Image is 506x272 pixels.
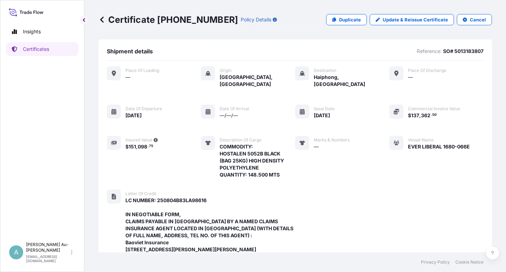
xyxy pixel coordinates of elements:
a: Insights [6,25,78,39]
span: . [148,145,149,147]
span: A [14,249,18,256]
span: [GEOGRAPHIC_DATA], [GEOGRAPHIC_DATA] [220,74,295,88]
span: Shipment details [107,48,153,55]
a: Duplicate [326,14,367,25]
span: —/—/— [220,112,238,119]
span: [DATE] [125,112,142,119]
span: 75 [149,145,153,147]
span: $ [125,144,129,149]
a: Certificates [6,42,78,56]
span: Vessel Name [408,137,434,143]
span: , [419,113,421,118]
a: Privacy Policy [421,259,450,265]
span: 098 [138,144,147,149]
span: 50 [432,114,437,116]
p: Reference: [417,48,442,55]
span: — [314,143,319,150]
span: — [408,74,413,81]
span: Commercial Invoice Value [408,106,460,112]
span: Letter of Credit [125,191,156,197]
p: [PERSON_NAME] Au-[PERSON_NAME] [26,242,70,253]
span: Date of arrival [220,106,249,112]
p: Certificates [23,46,49,53]
span: [DATE] [314,112,330,119]
p: Policy Details [241,16,271,23]
span: Place of discharge [408,68,446,73]
p: Duplicate [339,16,361,23]
span: Issue Date [314,106,335,112]
span: Insured Value [125,137,152,143]
span: 362 [421,113,430,118]
span: Description of cargo [220,137,261,143]
span: EVER LIBERAL 1680-066E [408,143,470,150]
a: Update & Reissue Certificate [370,14,454,25]
p: Cancel [470,16,486,23]
span: . [431,114,432,116]
p: Certificate [PHONE_NUMBER] [98,14,238,25]
span: Marks & Numbers [314,137,350,143]
span: Origin [220,68,232,73]
span: Haiphong, [GEOGRAPHIC_DATA] [314,74,389,88]
p: Update & Reissue Certificate [383,16,448,23]
span: Destination [314,68,336,73]
span: — [125,74,130,81]
button: Cancel [457,14,492,25]
a: Cookie Notice [455,259,484,265]
span: Place of Loading [125,68,159,73]
p: [EMAIL_ADDRESS][DOMAIN_NAME] [26,254,70,263]
span: 137 [411,113,419,118]
p: Insights [23,28,41,35]
span: 151 [129,144,136,149]
span: $ [408,113,411,118]
span: COMMODITY: HOSTALEN 5052B BLACK (BAG 25KG) HIGH DENSITY POLYETHYLENE QUANTITY: 148.500 MTS [220,143,285,178]
span: , [136,144,138,149]
span: Date of departure [125,106,162,112]
p: SO# 5013183807 [443,48,484,55]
